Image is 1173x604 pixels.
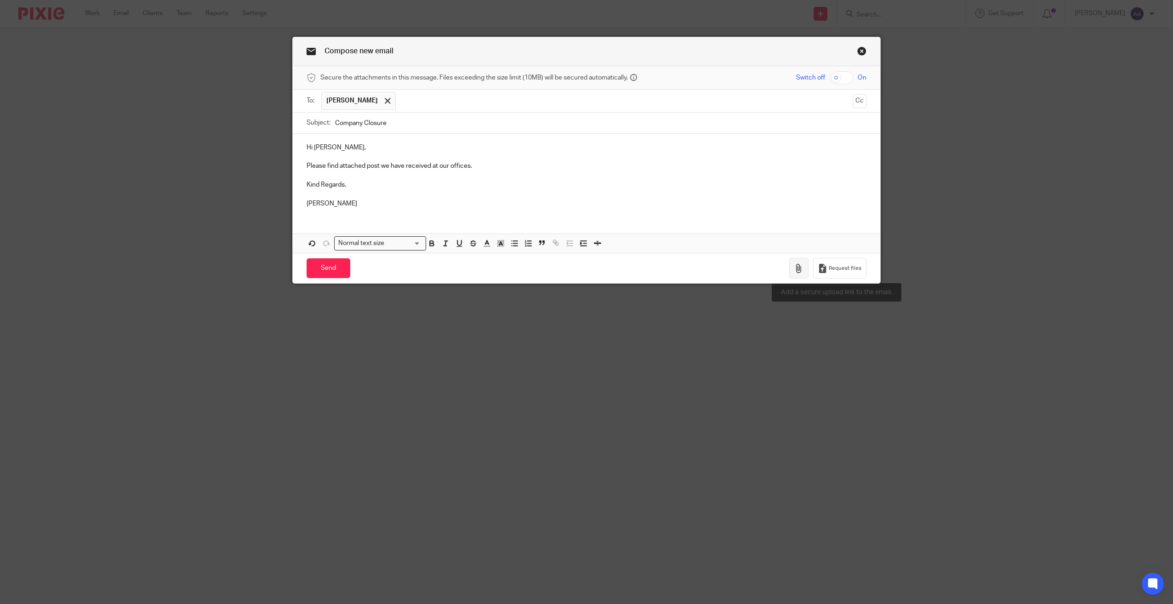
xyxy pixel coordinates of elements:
[307,143,866,152] p: Hi [PERSON_NAME],
[307,180,866,189] p: Kind Regards,
[307,258,350,278] input: Send
[334,236,426,251] div: Search for option
[326,96,378,105] span: [PERSON_NAME]
[796,73,825,82] span: Switch off
[813,258,866,279] button: Request files
[336,239,387,248] span: Normal text size
[307,199,866,208] p: [PERSON_NAME]
[325,47,393,55] span: Compose new email
[320,73,628,82] span: Secure the attachments in this message. Files exceeding the size limit (10MB) will be secured aut...
[307,96,317,105] label: To:
[307,161,866,171] p: Please find attached post we have received at our offices.
[829,265,861,272] span: Request files
[853,94,866,108] button: Cc
[387,239,421,248] input: Search for option
[307,118,330,127] label: Subject:
[857,46,866,59] a: Close this dialog window
[858,73,866,82] span: On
